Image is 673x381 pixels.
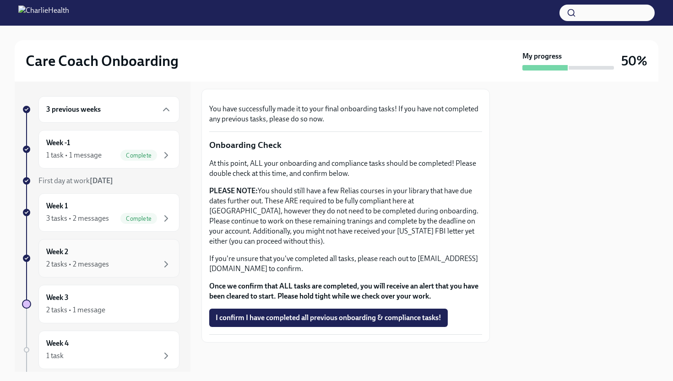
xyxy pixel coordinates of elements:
[46,150,102,160] div: 1 task • 1 message
[209,186,258,195] strong: PLEASE NOTE:
[22,239,179,278] a: Week 22 tasks • 2 messages
[209,139,482,151] p: Onboarding Check
[46,338,69,348] h6: Week 4
[120,152,157,159] span: Complete
[46,213,109,223] div: 3 tasks • 2 messages
[209,282,478,300] strong: Once we confirm that ALL tasks are completed, you will receive an alert that you have been cleare...
[46,351,64,361] div: 1 task
[209,104,482,124] p: You have successfully made it to your final onboarding tasks! If you have not completed any previ...
[209,158,482,179] p: At this point, ALL your onboarding and compliance tasks should be completed! Please double check ...
[46,201,68,211] h6: Week 1
[22,130,179,169] a: Week -11 task • 1 messageComplete
[22,176,179,186] a: First day at work[DATE]
[46,259,109,269] div: 2 tasks • 2 messages
[22,193,179,232] a: Week 13 tasks • 2 messagesComplete
[38,176,113,185] span: First day at work
[522,51,562,61] strong: My progress
[18,5,69,20] img: CharlieHealth
[38,96,179,123] div: 3 previous weeks
[22,285,179,323] a: Week 32 tasks • 1 message
[90,176,113,185] strong: [DATE]
[209,309,448,327] button: I confirm I have completed all previous onboarding & compliance tasks!
[216,313,441,322] span: I confirm I have completed all previous onboarding & compliance tasks!
[46,247,68,257] h6: Week 2
[46,138,70,148] h6: Week -1
[46,293,69,303] h6: Week 3
[621,53,647,69] h3: 50%
[46,104,101,114] h6: 3 previous weeks
[209,186,482,246] p: You should still have a few Relias courses in your library that have due dates further out. These...
[22,331,179,369] a: Week 41 task
[209,254,482,274] p: If you're unsure that you've completed all tasks, please reach out to [EMAIL_ADDRESS][DOMAIN_NAME...
[26,52,179,70] h2: Care Coach Onboarding
[46,305,105,315] div: 2 tasks • 1 message
[120,215,157,222] span: Complete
